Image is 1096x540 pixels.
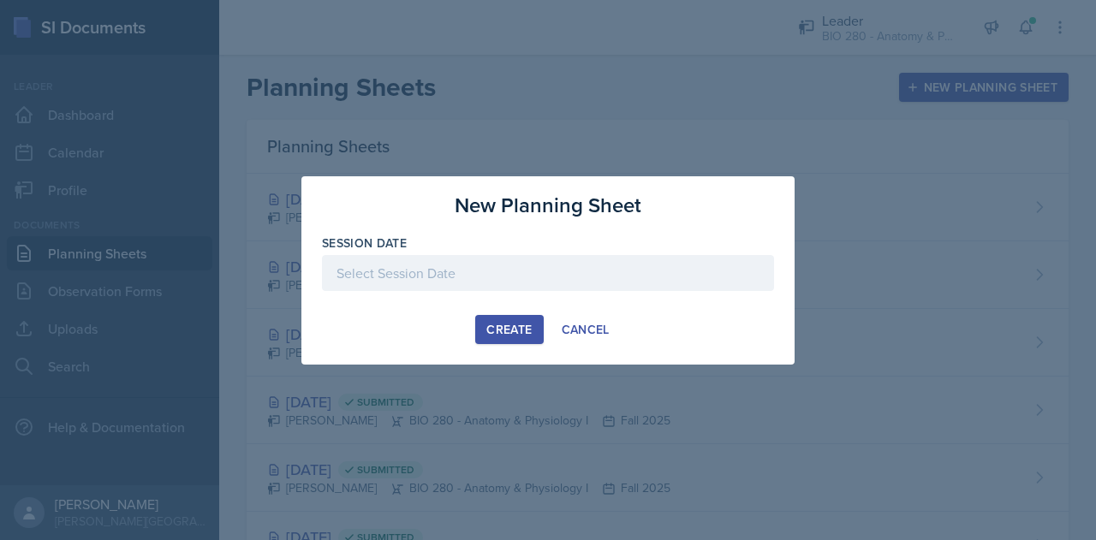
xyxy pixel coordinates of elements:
button: Cancel [551,315,621,344]
label: Session Date [322,234,407,252]
button: Create [475,315,543,344]
div: Cancel [562,323,610,336]
div: Create [486,323,532,336]
h3: New Planning Sheet [455,190,641,221]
